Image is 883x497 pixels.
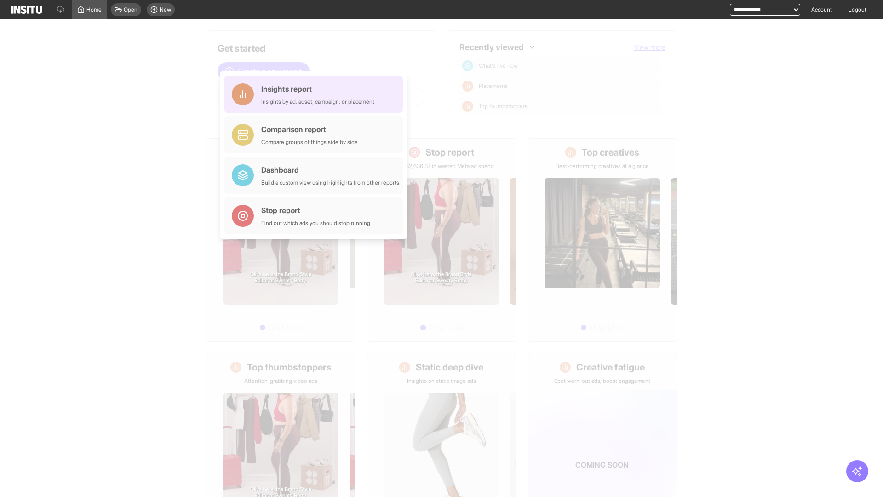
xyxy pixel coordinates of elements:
[261,124,358,135] div: Comparison report
[160,6,171,13] span: New
[261,164,399,175] div: Dashboard
[261,205,370,216] div: Stop report
[11,6,42,14] img: Logo
[86,6,102,13] span: Home
[261,220,370,227] div: Find out which ads you should stop running
[124,6,138,13] span: Open
[261,83,374,94] div: Insights report
[261,139,358,146] div: Compare groups of things side by side
[261,98,374,105] div: Insights by ad, adset, campaign, or placement
[261,179,399,186] div: Build a custom view using highlights from other reports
